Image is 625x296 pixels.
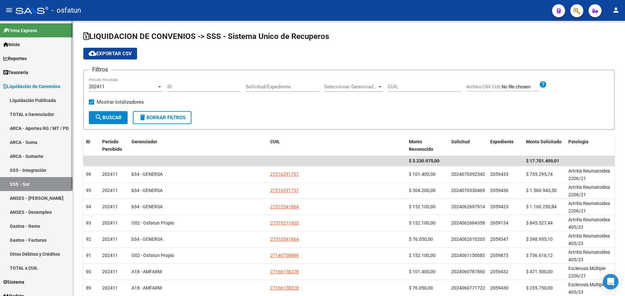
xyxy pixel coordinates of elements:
datatable-header-cell: Gerenciador [129,135,268,156]
span: b34 - GENERSA [132,204,163,209]
span: 2024070330469 [451,188,485,193]
span: 2024061150083 [451,253,485,258]
span: 202411 [102,285,118,290]
span: 27166158228 [270,269,299,274]
span: $ 1.160.250,84 [526,204,557,209]
mat-icon: cloud_download [89,49,96,57]
span: 2059433 [490,172,508,177]
mat-icon: search [95,113,103,121]
span: 2059423 [490,204,508,209]
span: 90 [86,269,91,274]
span: Sistema [3,278,24,286]
span: 2059134 [490,220,508,225]
span: CUIL [270,139,280,144]
span: Borrar Filtros [139,115,186,121]
span: 202411 [102,220,118,225]
span: b34 - GENERSA [132,188,163,193]
button: Exportar CSV [83,48,137,59]
span: Monto Reconocido [409,139,433,152]
span: 202411 [102,172,118,177]
span: Tesorería [3,69,28,76]
span: 27319211603 [270,220,299,225]
span: ID [86,139,90,144]
span: Seleccionar Gerenciador [324,84,377,90]
span: 2059873 [490,253,508,258]
span: 27310541864 [270,204,299,209]
span: Esclerosis Múltiple 2206/21 [568,266,605,278]
span: 27166158228 [270,285,299,290]
span: 27310541864 [270,237,299,242]
datatable-header-cell: Patologia [566,135,615,156]
mat-icon: menu [5,6,13,14]
span: $ 845.527,44 [526,220,553,225]
span: O02 - Osfatun Propio [132,220,174,225]
span: $ 76.050,00 [409,285,433,290]
mat-icon: person [612,6,620,14]
span: $ 152.100,00 [409,253,436,258]
span: 2024060771722 [451,285,485,290]
datatable-header-cell: Período Percibido [100,135,129,156]
span: Artritis Reumatoidea 2206/21 [568,185,610,197]
span: $ 101.400,00 [409,269,436,274]
datatable-header-cell: Monto Reconocido [406,135,449,156]
span: Esclerosis Múltiple 405/23 [568,282,605,295]
span: 92 [86,237,91,242]
button: Buscar [89,111,128,124]
span: Buscar [95,115,122,121]
span: 202411 [102,188,118,193]
span: 2024060787860 [451,269,485,274]
datatable-header-cell: Expediente [488,135,523,156]
span: 89 [86,285,91,290]
span: Solicitud [451,139,470,144]
span: Firma Express [3,27,37,34]
span: $ 76.050,00 [409,237,433,242]
span: Expediente [490,139,514,144]
span: Reportes [3,55,27,62]
span: $ 17.701.409,01 [526,158,559,163]
span: - osfatun [51,3,81,18]
span: A18 - AMFARM [132,269,162,274]
span: Liquidación de Convenios [3,83,60,90]
span: $ 735.295,74 [526,172,553,177]
span: 27216291757 [270,172,299,177]
span: 27140738889 [270,253,299,258]
span: $ 152.100,00 [409,220,436,225]
span: 202411 [102,269,118,274]
span: 2059432 [490,269,508,274]
span: Exportar CSV [89,51,132,57]
span: Patologia [568,139,589,144]
span: $ 756.616,12 [526,253,553,258]
span: 91 [86,253,91,258]
span: 27216291757 [270,188,299,193]
span: 202411 [89,84,104,90]
span: $ 471.500,00 [526,269,553,274]
span: $ 101.400,00 [409,172,436,177]
span: $ 1.560.943,50 [526,188,557,193]
datatable-header-cell: CUIL [268,135,406,156]
span: 2024062684358 [451,220,485,225]
datatable-header-cell: ID [83,135,100,156]
span: $ 304.200,00 [409,188,436,193]
span: $ 235.750,00 [526,285,553,290]
input: Archivo CSV CUIL [502,84,539,90]
span: 95 [86,188,91,193]
span: 2059347 [490,237,508,242]
span: $ 398.955,10 [526,237,553,242]
span: 2059430 [490,285,508,290]
span: Artritis Reumatoidea 405/23 [568,217,610,230]
span: Gerenciador [132,139,157,144]
span: Período Percibido [102,139,122,152]
span: 94 [86,204,91,209]
span: 2024070392542 [451,172,485,177]
span: $ 3.230.975,00 [409,158,439,163]
datatable-header-cell: Solicitud [449,135,488,156]
span: 202411 [102,204,118,209]
span: Artritis Reumatoidea 2206/21 [568,168,610,181]
div: Open Intercom Messenger [603,274,618,290]
span: LIQUIDACION DE CONVENIOS -> SSS - Sistema Unico de Recuperos [83,32,329,41]
span: 202411 [102,253,118,258]
span: O02 - Osfatun Propio [132,253,174,258]
mat-icon: help [539,81,547,88]
span: 2024062697914 [451,204,485,209]
span: 2059436 [490,188,508,193]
